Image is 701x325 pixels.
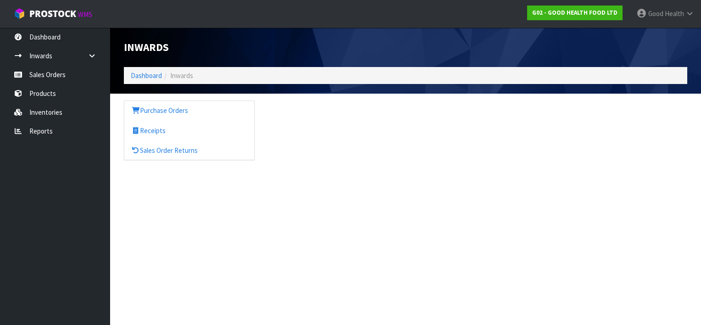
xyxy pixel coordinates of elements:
[170,71,193,80] span: Inwards
[14,8,25,19] img: cube-alt.png
[124,141,254,160] a: Sales Order Returns
[29,8,76,20] span: ProStock
[124,101,254,120] a: Purchase Orders
[124,121,254,140] a: Receipts
[648,9,663,18] span: Good
[78,10,92,19] small: WMS
[532,9,618,17] strong: G02 - GOOD HEALTH FOOD LTD
[131,71,162,80] a: Dashboard
[665,9,684,18] span: Health
[124,40,169,54] span: Inwards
